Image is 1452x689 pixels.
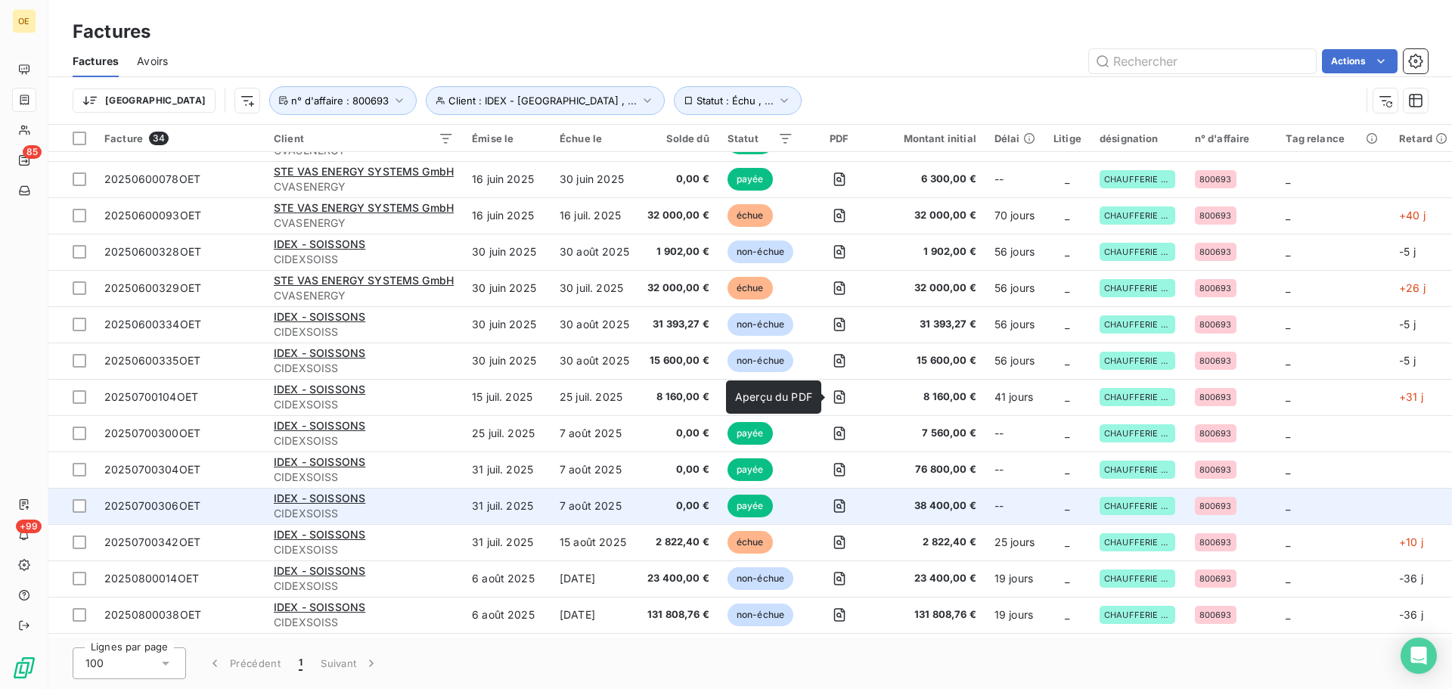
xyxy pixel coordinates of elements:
[274,274,454,287] span: STE VAS ENERGY SYSTEMS GmbH
[85,656,104,671] span: 100
[426,86,665,115] button: Client : IDEX - [GEOGRAPHIC_DATA] , ...
[274,601,365,613] span: IDEX - SOISSONS
[811,132,867,144] div: PDF
[1286,172,1290,185] span: _
[104,172,200,185] span: 20250600078OET
[16,520,42,533] span: +99
[1286,535,1290,548] span: _
[274,132,454,144] div: Client
[1286,132,1381,144] div: Tag relance
[463,560,551,597] td: 6 août 2025
[1104,175,1171,184] span: CHAUFFERIE BIOMASSE DES CISELEURS - SOISSONS
[886,281,976,296] span: 32 000,00 €
[274,615,454,630] span: CIDEXSOISS
[1199,465,1232,474] span: 800693
[1286,390,1290,403] span: _
[1199,574,1232,583] span: 800693
[886,244,976,259] span: 1 902,00 €
[463,633,551,669] td: 6 août 2025
[1065,499,1069,512] span: _
[274,528,365,541] span: IDEX - SOISSONS
[269,86,417,115] button: n° d'affaire : 800693
[1286,318,1290,331] span: _
[1104,610,1171,619] span: CHAUFFERIE BIOMASSE DES CISELEURS - SOISSONS
[886,607,976,622] span: 131 808,76 €
[274,165,454,178] span: STE VAS ENERGY SYSTEMS GmbH
[1399,318,1416,331] span: -5 j
[1195,132,1268,144] div: n° d'affaire
[290,647,312,679] button: 1
[886,571,976,586] span: 23 400,00 €
[463,234,551,270] td: 30 juin 2025
[274,492,365,504] span: IDEX - SOISSONS
[985,379,1044,415] td: 41 jours
[274,506,454,521] span: CIDEXSOISS
[551,415,638,452] td: 7 août 2025
[104,245,201,258] span: 20250600328OET
[1065,427,1069,439] span: _
[274,433,454,448] span: CIDEXSOISS
[985,633,1044,669] td: 19 jours
[1065,245,1069,258] span: _
[463,270,551,306] td: 30 juin 2025
[1065,608,1069,621] span: _
[73,88,216,113] button: [GEOGRAPHIC_DATA]
[1199,610,1232,619] span: 800693
[104,535,200,548] span: 20250700342OET
[1199,538,1232,547] span: 800693
[551,234,638,270] td: 30 août 2025
[274,470,454,485] span: CIDEXSOISS
[1199,393,1232,402] span: 800693
[647,172,709,187] span: 0,00 €
[551,343,638,379] td: 30 août 2025
[985,488,1044,524] td: --
[1104,320,1171,329] span: CHAUFFERIE BIOMASSE DES CISELEURS - SOISSONS
[104,132,143,144] span: Facture
[312,647,388,679] button: Suivant
[985,415,1044,452] td: --
[994,132,1035,144] div: Délai
[1399,132,1447,144] div: Retard
[985,343,1044,379] td: 56 jours
[104,427,200,439] span: 20250700300OET
[551,379,638,415] td: 25 juil. 2025
[551,633,638,669] td: [DATE]
[274,288,454,303] span: CVASENERGY
[137,54,168,69] span: Avoirs
[560,132,629,144] div: Échue le
[1065,463,1069,476] span: _
[1104,465,1171,474] span: CHAUFFERIE BIOMASSE DES CISELEURS - SOISSONS
[1065,172,1069,185] span: _
[463,415,551,452] td: 25 juil. 2025
[12,656,36,680] img: Logo LeanPay
[985,560,1044,597] td: 19 jours
[1286,245,1290,258] span: _
[674,86,802,115] button: Statut : Échu , ...
[23,145,42,159] span: 85
[463,597,551,633] td: 6 août 2025
[274,201,454,214] span: STE VAS ENERGY SYSTEMS GmbH
[1401,638,1437,674] div: Open Intercom Messenger
[1104,247,1171,256] span: CHAUFFERIE BIOMASSE DES CISELEURS - SOISSONS
[274,310,365,323] span: IDEX - SOISSONS
[1399,209,1426,222] span: +40 j
[463,488,551,524] td: 31 juil. 2025
[647,317,709,332] span: 31 393,27 €
[104,572,199,585] span: 20250800014OET
[985,306,1044,343] td: 56 jours
[1065,318,1069,331] span: _
[1199,429,1232,438] span: 800693
[274,397,454,412] span: CIDEXSOISS
[1286,608,1290,621] span: _
[886,498,976,514] span: 38 400,00 €
[1104,574,1171,583] span: CHAUFFERIE BIOMASSE DES CISELEURS - SOISSONS
[551,560,638,597] td: [DATE]
[647,244,709,259] span: 1 902,00 €
[886,462,976,477] span: 76 800,00 €
[728,422,773,445] span: payée
[1104,356,1171,365] span: CHAUFFERIE BIOMASSE DES CISELEURS - SOISSONS
[647,571,709,586] span: 23 400,00 €
[1286,427,1290,439] span: _
[274,346,365,359] span: IDEX - SOISSONS
[1286,209,1290,222] span: _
